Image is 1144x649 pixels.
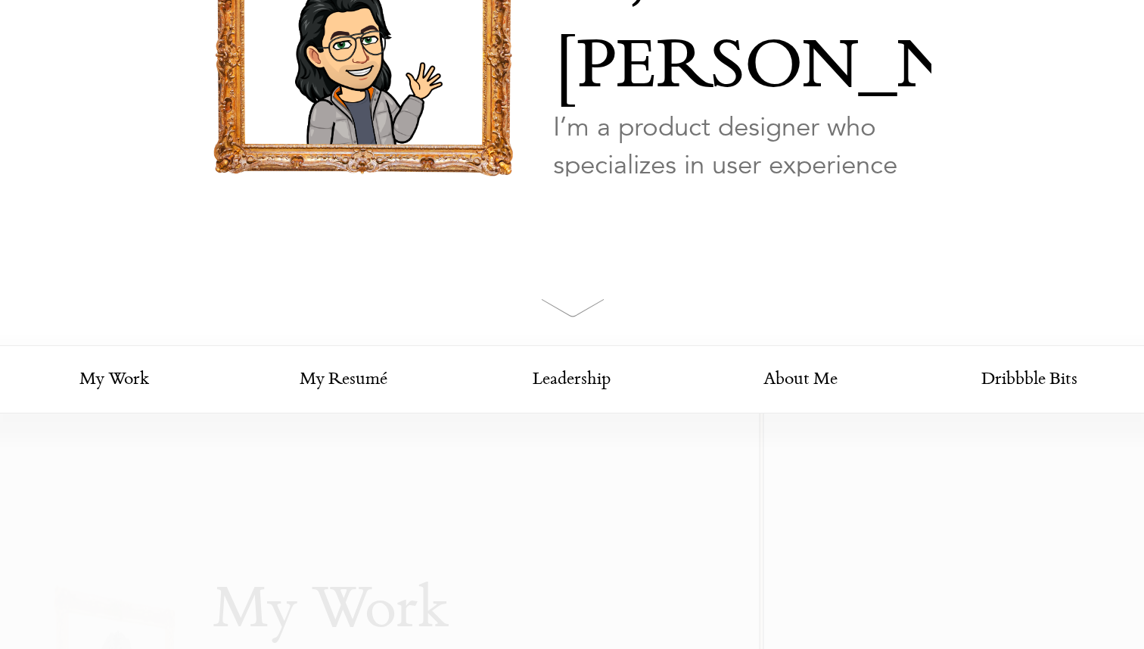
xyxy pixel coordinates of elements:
[458,346,686,414] a: Leadership
[541,298,605,317] img: arrow.svg
[686,346,915,414] a: About Me
[228,346,457,414] a: My Resumé
[916,346,1144,414] a: Dribbble Bits
[553,108,931,222] p: I’m a product designer who specializes in user experience and interaction design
